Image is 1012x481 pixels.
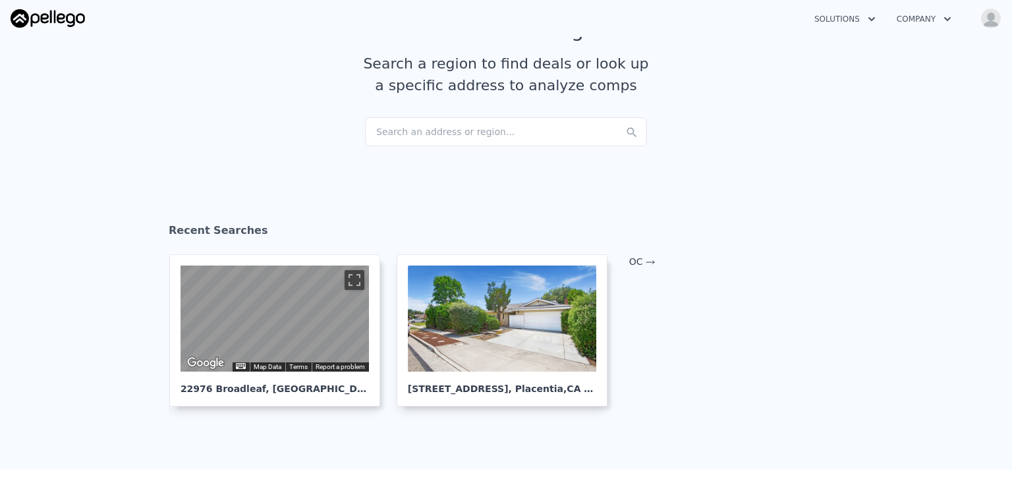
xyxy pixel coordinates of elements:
div: Map [181,266,369,372]
a: [STREET_ADDRESS], Placentia,CA 92870 [397,254,618,407]
button: Solutions [804,7,886,31]
a: Open this area in Google Maps (opens a new window) [184,354,227,372]
div: 22976 Broadleaf , [GEOGRAPHIC_DATA] [181,372,369,395]
div: Recent Searches [169,212,843,254]
a: Report a problem [316,363,365,370]
button: Keyboard shortcuts [236,363,245,369]
a: Map 22976 Broadleaf, [GEOGRAPHIC_DATA] [169,254,391,407]
img: avatar [980,8,1001,29]
div: Search an address or region... [365,117,647,146]
div: [STREET_ADDRESS] , Placentia [408,372,596,395]
button: Toggle fullscreen view [345,270,364,290]
span: , CA 92870 [563,383,616,394]
button: Map Data [254,362,281,372]
button: Company [886,7,962,31]
a: Terms [289,363,308,370]
div: Street View [181,266,369,372]
img: Pellego [11,9,85,28]
img: Google [184,354,227,372]
div: Search a region to find deals or look up a specific address to analyze comps [358,53,654,96]
a: OC [629,256,656,267]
